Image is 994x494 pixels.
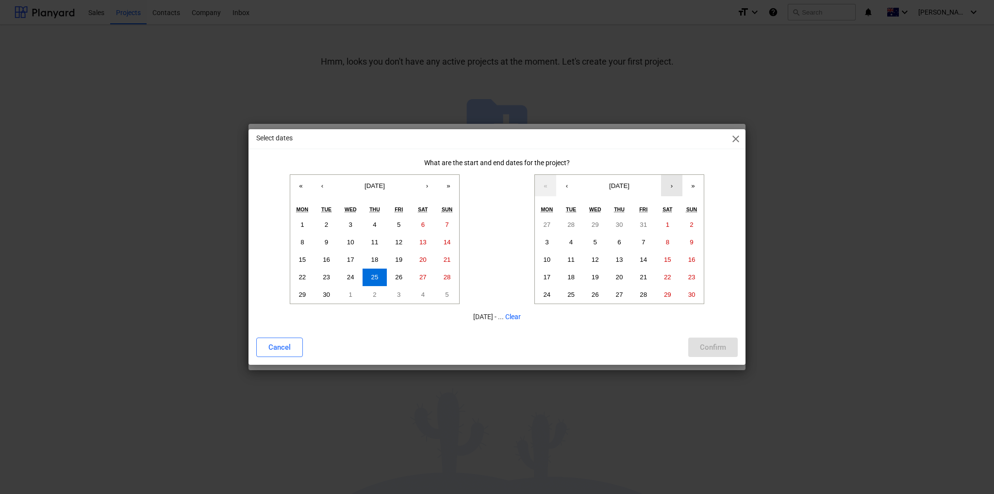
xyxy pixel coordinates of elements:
button: October 29, 2025 [583,216,607,234]
button: October 30, 2025 [607,216,631,234]
abbr: October 5, 2025 [445,291,448,298]
button: October 4, 2025 [411,286,435,304]
button: ‹ [556,175,578,196]
abbr: November 27, 2025 [616,291,623,298]
abbr: September 17, 2025 [347,256,354,263]
button: September 5, 2025 [387,216,411,234]
abbr: September 29, 2025 [298,291,306,298]
button: November 18, 2025 [559,269,583,286]
abbr: September 3, 2025 [349,221,352,228]
abbr: September 28, 2025 [444,273,451,281]
abbr: September 30, 2025 [323,291,330,298]
abbr: November 4, 2025 [569,238,573,246]
abbr: Sunday [442,206,452,212]
abbr: September 25, 2025 [371,273,379,281]
abbr: November 17, 2025 [543,273,550,281]
div: Cancel [268,341,291,354]
abbr: September 20, 2025 [419,256,427,263]
abbr: Monday [297,206,309,212]
button: November 1, 2025 [656,216,680,234]
abbr: September 10, 2025 [347,238,354,246]
abbr: September 8, 2025 [300,238,304,246]
abbr: November 23, 2025 [688,273,696,281]
button: November 6, 2025 [607,234,631,251]
button: [DATE] [333,175,416,196]
abbr: November 13, 2025 [616,256,623,263]
abbr: September 12, 2025 [395,238,402,246]
button: September 13, 2025 [411,234,435,251]
abbr: September 14, 2025 [444,238,451,246]
abbr: October 4, 2025 [421,291,425,298]
span: close [730,133,742,145]
abbr: September 16, 2025 [323,256,330,263]
abbr: September 2, 2025 [325,221,328,228]
button: September 6, 2025 [411,216,435,234]
button: November 17, 2025 [535,269,559,286]
button: October 5, 2025 [435,286,459,304]
abbr: November 16, 2025 [688,256,696,263]
abbr: September 18, 2025 [371,256,379,263]
div: What are the start and end dates for the project? [256,159,738,167]
button: [DATE] [578,175,661,196]
button: October 1, 2025 [338,286,363,304]
button: November 5, 2025 [583,234,607,251]
abbr: November 28, 2025 [640,291,647,298]
abbr: November 12, 2025 [592,256,599,263]
button: September 2, 2025 [315,216,339,234]
button: November 2, 2025 [679,216,704,234]
button: September 27, 2025 [411,269,435,286]
span: [DATE] [364,182,385,189]
button: September 17, 2025 [338,251,363,269]
button: November 11, 2025 [559,251,583,269]
abbr: September 11, 2025 [371,238,379,246]
abbr: Wednesday [589,206,601,212]
abbr: Saturday [418,206,428,212]
button: September 10, 2025 [338,234,363,251]
abbr: November 10, 2025 [543,256,550,263]
button: September 29, 2025 [290,286,315,304]
abbr: September 19, 2025 [395,256,402,263]
button: September 15, 2025 [290,251,315,269]
abbr: November 25, 2025 [567,291,575,298]
button: October 27, 2025 [535,216,559,234]
button: September 20, 2025 [411,251,435,269]
button: September 16, 2025 [315,251,339,269]
button: November 23, 2025 [679,269,704,286]
button: November 21, 2025 [631,269,656,286]
button: September 3, 2025 [338,216,363,234]
button: November 10, 2025 [535,251,559,269]
iframe: Chat Widget [945,447,994,494]
button: » [682,175,704,196]
abbr: November 7, 2025 [642,238,645,246]
button: « [535,175,556,196]
abbr: October 29, 2025 [592,221,599,228]
button: November 20, 2025 [607,269,631,286]
abbr: November 26, 2025 [592,291,599,298]
abbr: November 11, 2025 [567,256,575,263]
abbr: October 27, 2025 [543,221,550,228]
abbr: Sunday [686,206,697,212]
button: September 18, 2025 [363,251,387,269]
button: ‹ [312,175,333,196]
button: November 7, 2025 [631,234,656,251]
button: November 25, 2025 [559,286,583,304]
abbr: September 23, 2025 [323,273,330,281]
button: November 22, 2025 [656,269,680,286]
abbr: September 1, 2025 [300,221,304,228]
abbr: Friday [395,206,403,212]
button: September 9, 2025 [315,234,339,251]
button: Cancel [256,338,303,357]
button: September 21, 2025 [435,251,459,269]
abbr: Wednesday [345,206,357,212]
button: September 14, 2025 [435,234,459,251]
p: [DATE] - ... [256,312,738,322]
abbr: November 15, 2025 [664,256,671,263]
abbr: September 7, 2025 [445,221,448,228]
button: November 16, 2025 [679,251,704,269]
abbr: November 8, 2025 [666,238,669,246]
abbr: November 14, 2025 [640,256,647,263]
abbr: November 3, 2025 [545,238,548,246]
button: September 23, 2025 [315,269,339,286]
abbr: Saturday [663,206,672,212]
